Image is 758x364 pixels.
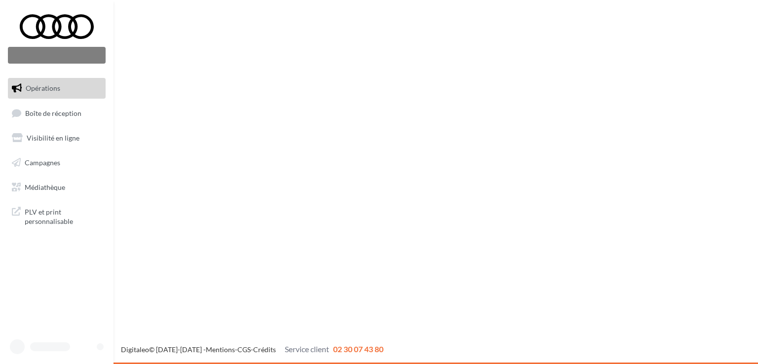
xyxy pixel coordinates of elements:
a: PLV et print personnalisable [6,201,108,230]
a: Digitaleo [121,345,149,354]
span: Visibilité en ligne [27,134,79,142]
a: Mentions [206,345,235,354]
span: Médiathèque [25,182,65,191]
span: Service client [285,344,329,354]
a: Boîte de réception [6,103,108,124]
a: Crédits [253,345,276,354]
span: PLV et print personnalisable [25,205,102,226]
span: Opérations [26,84,60,92]
div: Nouvelle campagne [8,47,106,64]
span: Campagnes [25,158,60,167]
a: Visibilité en ligne [6,128,108,148]
span: © [DATE]-[DATE] - - - [121,345,383,354]
span: Boîte de réception [25,109,81,117]
span: 02 30 07 43 80 [333,344,383,354]
a: CGS [237,345,251,354]
a: Campagnes [6,152,108,173]
a: Médiathèque [6,177,108,198]
a: Opérations [6,78,108,99]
